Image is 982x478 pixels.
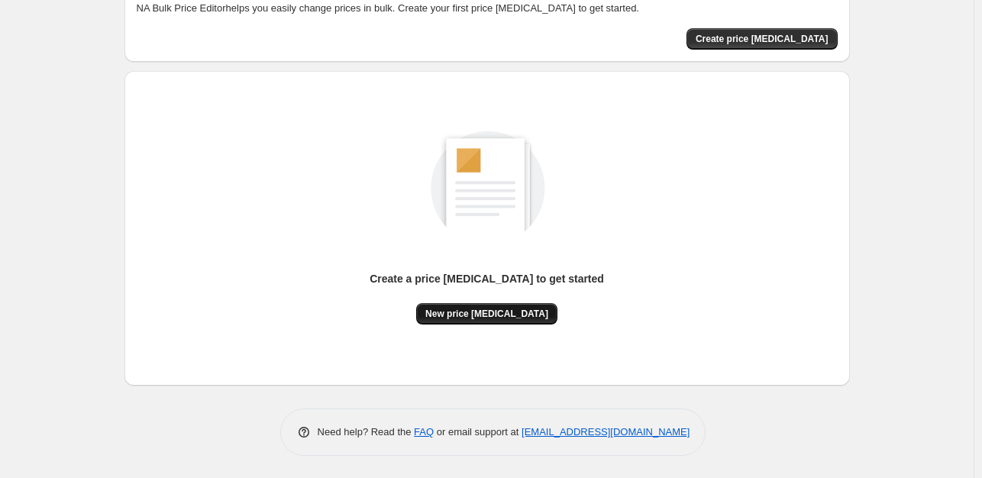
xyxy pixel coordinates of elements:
[696,33,829,45] span: Create price [MEDICAL_DATA]
[686,28,838,50] button: Create price change job
[370,271,604,286] p: Create a price [MEDICAL_DATA] to get started
[425,308,548,320] span: New price [MEDICAL_DATA]
[522,426,690,438] a: [EMAIL_ADDRESS][DOMAIN_NAME]
[416,303,557,325] button: New price [MEDICAL_DATA]
[414,426,434,438] a: FAQ
[318,426,415,438] span: Need help? Read the
[434,426,522,438] span: or email support at
[137,1,838,16] p: NA Bulk Price Editor helps you easily change prices in bulk. Create your first price [MEDICAL_DAT...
